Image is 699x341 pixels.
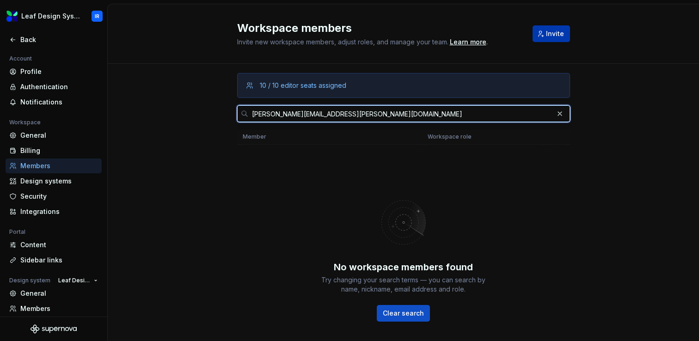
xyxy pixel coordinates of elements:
[6,174,102,189] a: Design systems
[6,117,44,128] div: Workspace
[95,12,99,20] div: IR
[20,97,98,107] div: Notifications
[20,67,98,76] div: Profile
[6,226,29,237] div: Portal
[237,129,422,145] th: Member
[20,131,98,140] div: General
[6,53,36,64] div: Account
[21,12,80,21] div: Leaf Design System
[248,105,553,122] input: Search in members...
[6,143,102,158] a: Billing
[6,286,102,301] a: General
[260,81,346,90] div: 10 / 10 editor seats assigned
[6,158,102,173] a: Members
[20,35,98,44] div: Back
[334,261,473,274] div: No workspace members found
[20,289,98,298] div: General
[448,39,488,46] span: .
[20,146,98,155] div: Billing
[320,275,487,294] div: Try changing your search terms — you can search by name, nickname, email address and role.
[20,207,98,216] div: Integrations
[31,324,77,334] svg: Supernova Logo
[237,38,448,46] span: Invite new workspace members, adjust roles, and manage your team.
[6,189,102,204] a: Security
[20,161,98,170] div: Members
[6,79,102,94] a: Authentication
[383,309,424,318] span: Clear search
[6,237,102,252] a: Content
[20,177,98,186] div: Design systems
[6,32,102,47] a: Back
[422,129,546,145] th: Workspace role
[533,25,570,42] button: Invite
[237,21,521,36] h2: Workspace members
[6,128,102,143] a: General
[20,256,98,265] div: Sidebar links
[6,11,18,22] img: 6e787e26-f4c0-4230-8924-624fe4a2d214.png
[6,317,102,331] a: Versions
[6,301,102,316] a: Members
[2,6,105,26] button: Leaf Design SystemIR
[20,304,98,313] div: Members
[6,204,102,219] a: Integrations
[58,277,90,284] span: Leaf Design System
[450,37,486,47] a: Learn more
[20,82,98,91] div: Authentication
[20,240,98,250] div: Content
[6,253,102,268] a: Sidebar links
[20,192,98,201] div: Security
[6,64,102,79] a: Profile
[546,29,564,38] span: Invite
[6,95,102,110] a: Notifications
[6,275,54,286] div: Design system
[377,305,430,322] button: Clear search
